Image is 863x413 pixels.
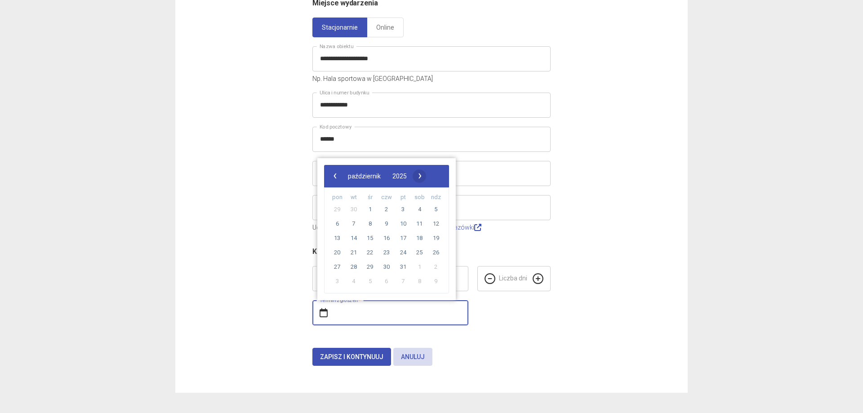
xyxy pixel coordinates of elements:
[329,169,342,183] button: ‹
[348,173,381,180] span: październik
[363,217,377,231] span: 8
[342,169,387,183] button: październik
[347,231,361,245] span: 14
[362,192,378,202] th: weekday
[346,192,362,202] th: weekday
[429,231,443,245] span: 19
[429,217,443,231] span: 12
[411,192,428,202] th: weekday
[347,274,361,289] span: 4
[363,231,377,245] span: 15
[347,217,361,231] span: 7
[379,231,394,245] span: 16
[378,192,395,202] th: weekday
[387,169,413,183] button: 2025
[396,260,410,274] span: 31
[347,245,361,260] span: 21
[347,260,361,274] span: 28
[328,169,342,182] span: ‹
[429,202,443,217] span: 5
[330,274,344,289] span: 3
[329,171,426,178] bs-datepicker-navigation-view: ​ ​ ​
[312,247,360,256] span: Kluczowe daty
[412,217,427,231] span: 11
[412,245,427,260] span: 25
[396,231,410,245] span: 17
[429,274,443,289] span: 9
[396,217,410,231] span: 10
[312,18,367,37] a: Stacjonarnie
[312,222,551,232] p: Udostępnij lokalizację z Google Maps.
[396,202,410,217] span: 3
[412,202,427,217] span: 4
[412,231,427,245] span: 18
[367,18,404,37] a: Online
[413,169,427,182] span: ›
[330,202,344,217] span: 29
[320,353,383,360] span: Zapisz i kontynuuj
[395,192,411,202] th: weekday
[363,245,377,260] span: 22
[329,192,346,202] th: weekday
[330,245,344,260] span: 20
[363,202,377,217] span: 1
[330,260,344,274] span: 27
[412,260,427,274] span: 1
[379,260,394,274] span: 30
[429,245,443,260] span: 26
[330,217,344,231] span: 6
[363,260,377,274] span: 29
[413,169,426,183] button: ›
[429,260,443,274] span: 2
[312,74,551,84] p: Np. Hala sportowa w [GEOGRAPHIC_DATA]
[392,173,407,180] span: 2025
[396,274,410,289] span: 7
[412,274,427,289] span: 8
[363,274,377,289] span: 5
[393,348,432,366] button: Anuluj
[379,274,394,289] span: 6
[330,231,344,245] span: 13
[379,245,394,260] span: 23
[427,192,444,202] th: weekday
[379,217,394,231] span: 9
[379,202,394,217] span: 2
[347,202,361,217] span: 30
[396,245,410,260] span: 24
[317,158,456,300] bs-datepicker-container: calendar
[312,348,391,366] button: Zapisz i kontynuuj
